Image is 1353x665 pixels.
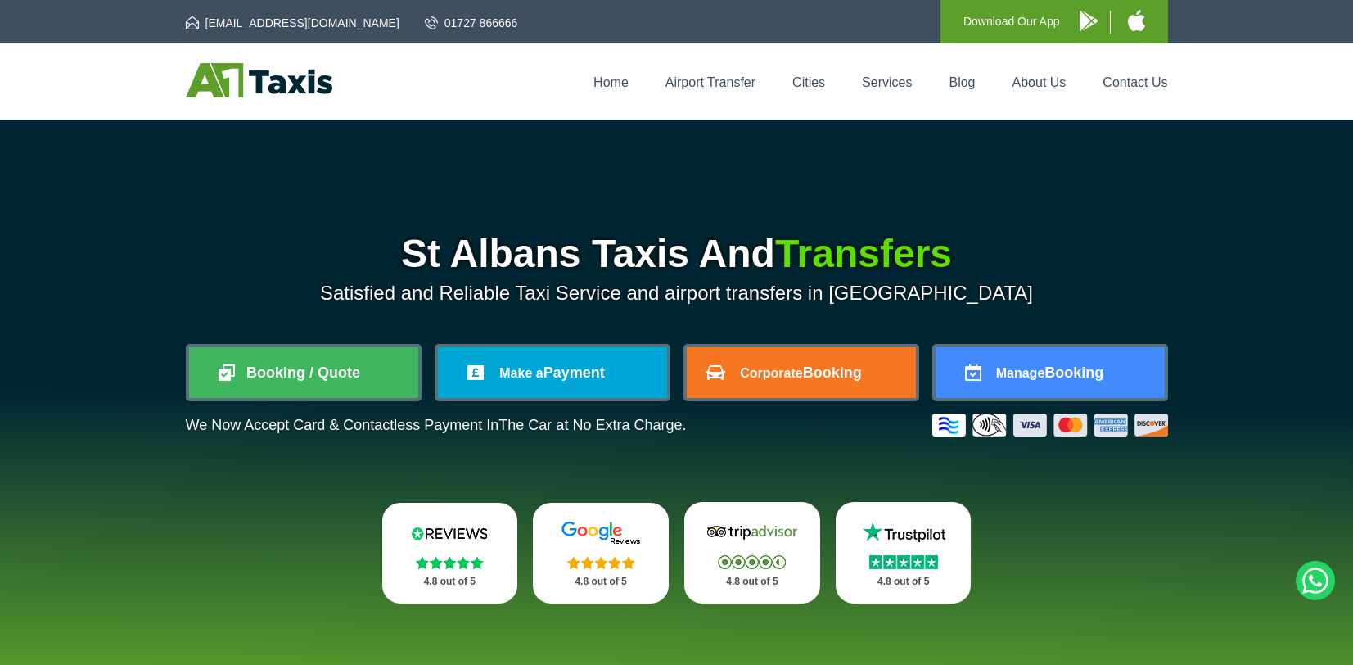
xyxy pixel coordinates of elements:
[862,75,912,89] a: Services
[1012,75,1067,89] a: About Us
[869,555,938,569] img: Stars
[936,347,1165,398] a: ManageBooking
[792,75,825,89] a: Cities
[425,15,518,31] a: 01727 866666
[186,15,399,31] a: [EMAIL_ADDRESS][DOMAIN_NAME]
[551,572,651,592] p: 4.8 out of 5
[438,347,667,398] a: Make aPayment
[499,366,543,380] span: Make a
[949,75,975,89] a: Blog
[186,63,332,97] img: A1 Taxis St Albans LTD
[963,11,1060,32] p: Download Our App
[186,234,1168,274] h1: St Albans Taxis And
[836,502,972,604] a: Trustpilot Stars 4.8 out of 5
[400,572,500,592] p: 4.8 out of 5
[740,366,802,380] span: Corporate
[567,556,635,569] img: Stars
[775,232,952,275] span: Transfers
[855,520,953,545] img: Trustpilot
[186,417,687,434] p: We Now Accept Card & Contactless Payment In
[1128,10,1145,31] img: A1 Taxis iPhone App
[189,347,418,398] a: Booking / Quote
[996,366,1045,380] span: Manage
[1080,11,1098,31] img: A1 Taxis Android App
[186,282,1168,305] p: Satisfied and Reliable Taxi Service and airport transfers in [GEOGRAPHIC_DATA]
[382,503,518,604] a: Reviews.io Stars 4.8 out of 5
[702,572,802,592] p: 4.8 out of 5
[703,520,801,545] img: Tripadvisor
[400,521,498,545] img: Reviews.io
[1103,75,1167,89] a: Contact Us
[533,503,669,604] a: Google Stars 4.8 out of 5
[932,414,1168,437] img: Credit And Debit Cards
[552,521,650,545] img: Google
[718,555,786,569] img: Stars
[416,556,484,569] img: Stars
[593,75,629,89] a: Home
[684,502,820,604] a: Tripadvisor Stars 4.8 out of 5
[687,347,916,398] a: CorporateBooking
[854,572,954,592] p: 4.8 out of 5
[665,75,755,89] a: Airport Transfer
[498,417,686,433] span: The Car at No Extra Charge.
